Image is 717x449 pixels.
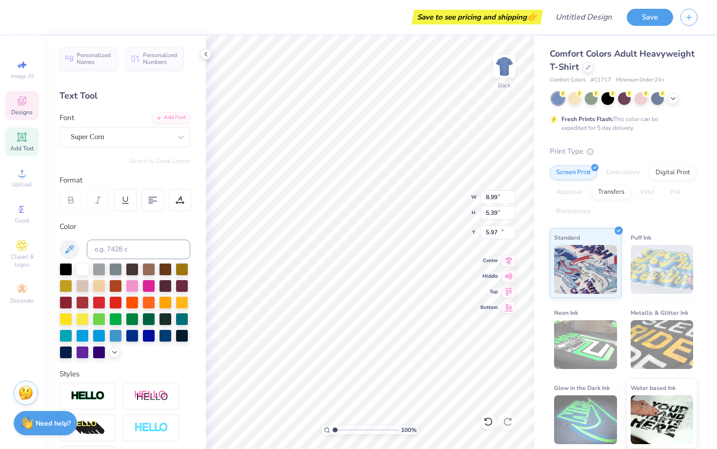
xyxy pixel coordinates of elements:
img: Standard [554,245,617,294]
span: # C1717 [591,76,611,84]
div: Digital Print [649,165,697,180]
div: Transfers [592,185,631,200]
span: Decorate [10,297,34,305]
div: Rhinestones [550,204,597,219]
img: 3d Illusion [71,420,105,436]
img: Puff Ink [631,245,694,294]
span: Puff Ink [631,232,651,243]
img: Glow in the Dark Ink [554,395,617,444]
span: Image AI [11,72,34,80]
span: Designs [11,108,33,116]
span: Standard [554,232,580,243]
div: Color [60,221,190,232]
span: Greek [15,217,30,224]
div: Text Tool [60,89,190,102]
div: Format [60,175,191,186]
div: Applique [550,185,589,200]
img: Back [495,57,514,76]
span: Add Text [10,144,34,152]
div: Add Font [152,112,190,123]
img: Metallic & Glitter Ink [631,320,694,369]
div: This color can be expedited for 5 day delivery. [561,115,681,132]
span: Upload [12,181,32,188]
div: Print Type [550,146,697,157]
input: Untitled Design [548,7,619,27]
span: Personalized Names [77,52,111,65]
span: 100 % [401,426,417,434]
span: Comfort Colors Adult Heavyweight T-Shirt [550,48,695,73]
span: Clipart & logos [5,253,39,268]
span: Personalized Numbers [143,52,178,65]
span: Minimum Order: 24 + [616,76,665,84]
strong: Fresh Prints Flash: [561,115,613,123]
img: Negative Space [134,422,168,433]
button: Switch to Greek Letters [129,157,190,165]
span: Bottom [480,304,498,311]
div: Vinyl [634,185,661,200]
span: Center [480,257,498,264]
div: Embroidery [600,165,646,180]
span: Middle [480,273,498,280]
span: Water based Ink [631,383,676,393]
img: Water based Ink [631,395,694,444]
span: Top [480,288,498,295]
div: Save to see pricing and shipping [414,10,540,24]
img: Neon Ink [554,320,617,369]
input: e.g. 7428 c [87,240,190,259]
div: Back [498,81,511,90]
img: Shadow [134,390,168,402]
label: Font [60,112,74,123]
span: Glow in the Dark Ink [554,383,610,393]
div: Styles [60,368,190,380]
img: Stroke [71,390,105,402]
strong: Need help? [36,419,71,428]
button: Save [627,9,673,26]
span: Neon Ink [554,307,578,318]
span: 👉 [527,11,538,22]
span: Metallic & Glitter Ink [631,307,688,318]
span: Comfort Colors [550,76,586,84]
div: Foil [664,185,687,200]
div: Screen Print [550,165,597,180]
